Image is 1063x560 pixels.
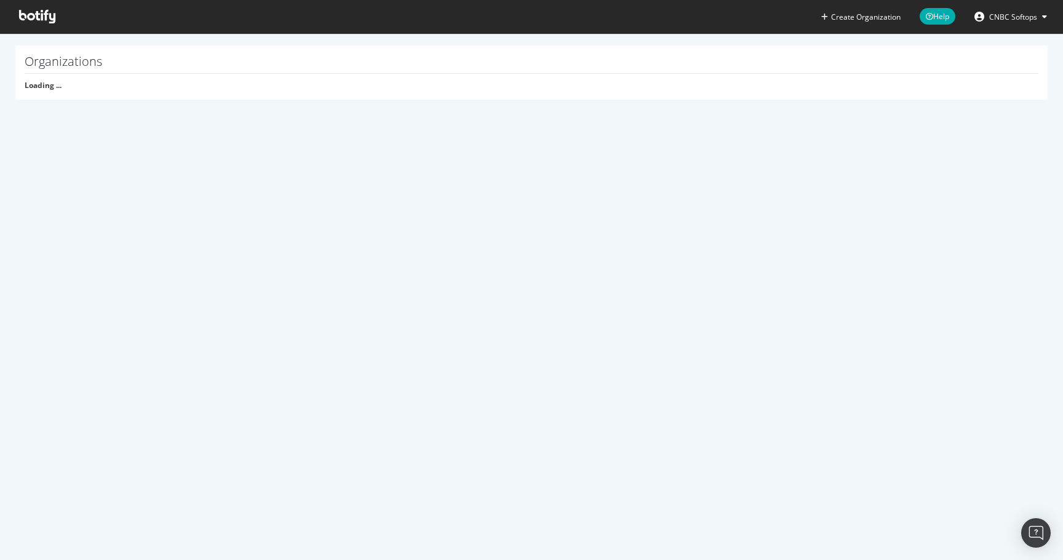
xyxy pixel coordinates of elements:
[989,12,1037,22] span: CNBC Softops
[821,11,901,23] button: Create Organization
[25,55,1038,74] h1: Organizations
[25,80,62,90] strong: Loading ...
[920,8,955,25] span: Help
[1021,518,1051,548] div: Open Intercom Messenger
[965,7,1057,26] button: CNBC Softops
